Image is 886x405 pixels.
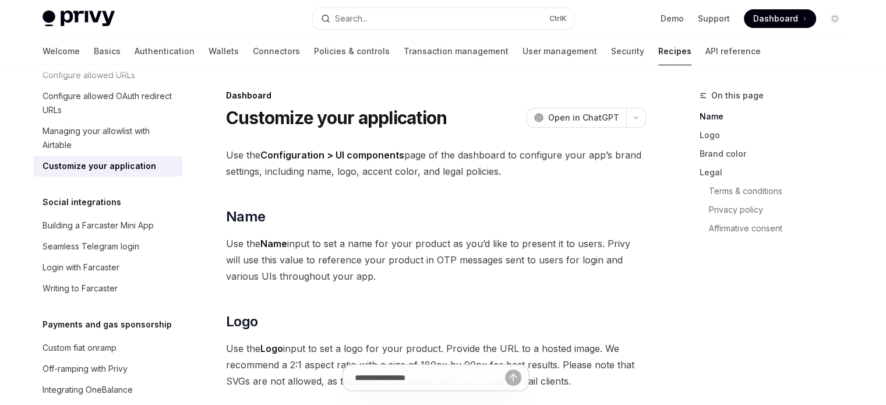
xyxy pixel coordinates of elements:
button: Toggle dark mode [825,9,844,28]
span: Use the input to set a name for your product as you’d like to present it to users. Privy will use... [226,235,646,284]
button: Send message [505,369,521,386]
a: Privacy policy [700,200,853,219]
input: Ask a question... [355,365,505,390]
a: Logo [700,126,853,145]
button: Search...CtrlK [313,8,574,29]
strong: Logo [260,343,283,354]
a: Connectors [253,37,300,65]
a: Configure allowed OAuth redirect URLs [33,86,182,121]
a: Writing to Farcaster [33,278,182,299]
div: Writing to Farcaster [43,281,118,295]
div: Configure allowed OAuth redirect URLs [43,89,175,117]
a: Seamless Telegram login [33,236,182,257]
strong: Name [260,238,287,249]
a: Transaction management [404,37,509,65]
a: Name [700,107,853,126]
a: Welcome [43,37,80,65]
span: Name [226,207,266,226]
a: Policies & controls [314,37,390,65]
h5: Payments and gas sponsorship [43,318,172,332]
a: API reference [705,37,761,65]
a: Integrating OneBalance [33,379,182,400]
h5: Social integrations [43,195,121,209]
img: light logo [43,10,115,27]
button: Open in ChatGPT [527,108,626,128]
span: Open in ChatGPT [548,112,619,124]
a: Demo [661,13,684,24]
a: Support [698,13,730,24]
h1: Customize your application [226,107,447,128]
div: Dashboard [226,90,646,101]
a: Authentication [135,37,195,65]
span: Use the input to set a logo for your product. Provide the URL to a hosted image. We recommend a 2... [226,340,646,389]
a: Affirmative consent [700,219,853,238]
a: Security [611,37,644,65]
a: Terms & conditions [700,182,853,200]
div: Search... [335,12,368,26]
div: Managing your allowlist with Airtable [43,124,175,152]
a: Brand color [700,145,853,163]
span: Ctrl K [549,14,567,23]
div: Seamless Telegram login [43,240,139,253]
span: Use the page of the dashboard to configure your app’s brand settings, including name, logo, accen... [226,147,646,179]
a: Customize your application [33,156,182,177]
div: Customize your application [43,159,156,173]
a: User management [523,37,597,65]
a: Basics [94,37,121,65]
div: Login with Farcaster [43,260,119,274]
a: Dashboard [744,9,816,28]
span: Logo [226,312,258,331]
strong: Configuration > UI components [260,149,404,161]
span: Dashboard [753,13,798,24]
a: Building a Farcaster Mini App [33,215,182,236]
a: Wallets [209,37,239,65]
div: Integrating OneBalance [43,383,133,397]
div: Custom fiat onramp [43,341,117,355]
a: Managing your allowlist with Airtable [33,121,182,156]
span: On this page [711,89,764,103]
a: Off-ramping with Privy [33,358,182,379]
a: Legal [700,163,853,182]
a: Login with Farcaster [33,257,182,278]
a: Custom fiat onramp [33,337,182,358]
div: Off-ramping with Privy [43,362,128,376]
a: Recipes [658,37,691,65]
div: Building a Farcaster Mini App [43,219,154,233]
